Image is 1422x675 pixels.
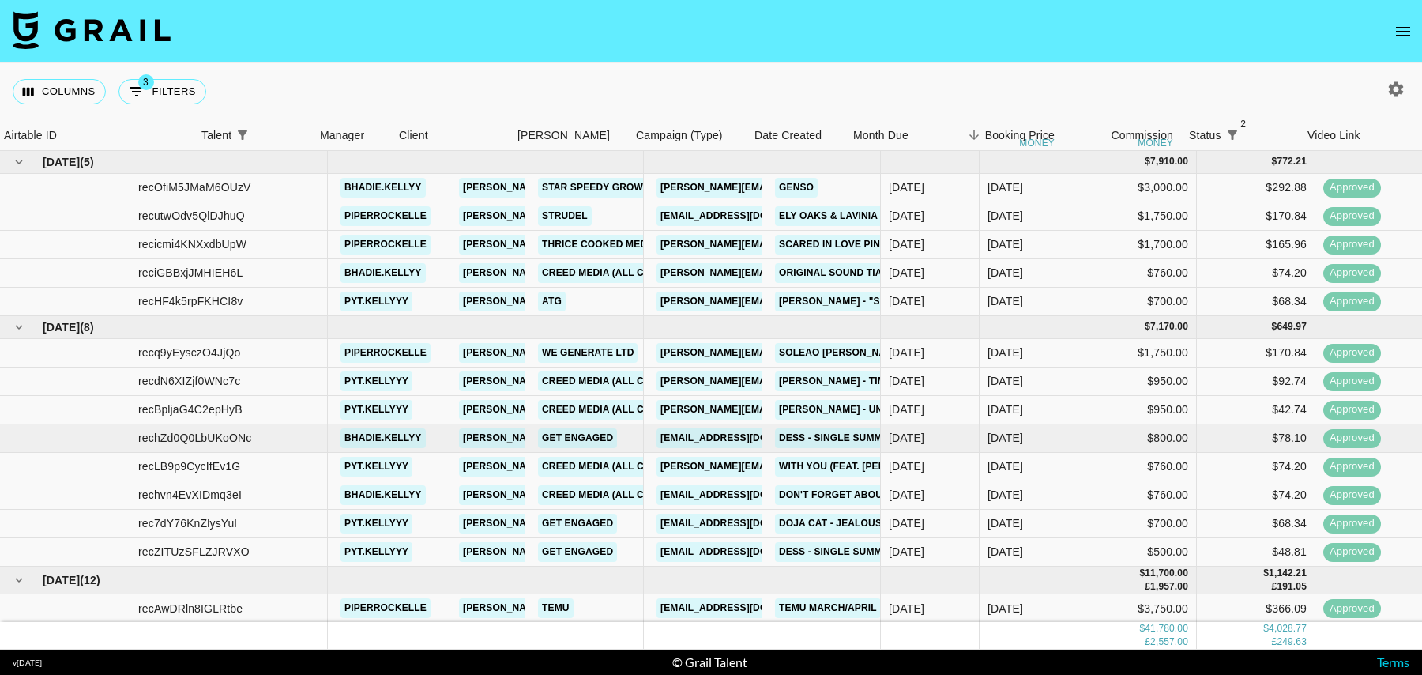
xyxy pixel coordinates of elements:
div: £ [1272,635,1277,649]
a: [PERSON_NAME][EMAIL_ADDRESS][DOMAIN_NAME] [459,292,717,311]
div: $950.00 [1078,396,1197,424]
a: [PERSON_NAME][EMAIL_ADDRESS][DOMAIN_NAME] [459,178,717,198]
div: 249.63 [1277,635,1307,649]
div: Date Created [754,120,822,151]
span: ( 5 ) [80,154,94,170]
a: [PERSON_NAME][EMAIL_ADDRESS][DOMAIN_NAME] [656,400,914,420]
a: Thrice Cooked Media [538,235,661,255]
a: [PERSON_NAME][EMAIL_ADDRESS][DOMAIN_NAME] [656,371,914,391]
div: recBpljaG4C2epHyB [138,402,243,417]
div: Video Link [1300,120,1418,151]
a: [PERSON_NAME][EMAIL_ADDRESS][DOMAIN_NAME] [459,542,717,562]
div: $700.00 [1078,288,1197,316]
span: approved [1323,294,1381,309]
div: £ [1272,580,1277,594]
a: pyt.kellyyy [340,371,412,391]
div: Jun '25 [987,458,1023,474]
a: [PERSON_NAME][EMAIL_ADDRESS][DOMAIN_NAME] [459,400,717,420]
div: Month Due [845,120,944,151]
a: Creed Media (All Campaigns) [538,400,702,420]
a: [PERSON_NAME] - Unfoolish [775,400,930,420]
div: 21/05/2025 [889,458,924,474]
div: $165.96 [1197,231,1315,259]
span: approved [1323,431,1381,446]
div: 10/06/2025 [889,402,924,417]
div: Jun '25 [987,345,1023,360]
div: Manager [312,120,391,151]
div: Jun '25 [987,487,1023,503]
div: 16/05/2025 [889,487,924,503]
a: Get Engaged [538,542,617,562]
div: recutwOdv5QlDJhuQ [138,208,245,224]
div: recq9yEysczO4JjQo [138,345,240,360]
div: © Grail Talent [672,654,747,670]
div: May '25 [987,236,1023,252]
a: bhadie.kellyy [340,178,426,198]
a: [PERSON_NAME][EMAIL_ADDRESS][DOMAIN_NAME] [459,343,717,363]
button: hide children [8,569,30,591]
a: [EMAIL_ADDRESS][DOMAIN_NAME] [656,428,833,448]
div: $760.00 [1078,259,1197,288]
a: Get Engaged [538,428,617,448]
div: reciGBBxjJMHIEH6L [138,265,243,281]
a: pyt.kellyyy [340,542,412,562]
div: $78.10 [1197,424,1315,453]
a: Genso [775,178,818,198]
div: 06/06/2025 [889,345,924,360]
div: 22/04/2025 [889,265,924,281]
a: [PERSON_NAME][EMAIL_ADDRESS][DOMAIN_NAME] [656,178,914,198]
a: pyt.kellyyy [340,514,412,534]
a: original sound TiaCorine [775,263,924,283]
a: piperrockelle [340,343,431,363]
a: TEMU March/April [775,598,881,618]
div: 29/04/2025 [889,293,924,309]
a: [PERSON_NAME][EMAIL_ADDRESS][DOMAIN_NAME] [656,235,914,255]
div: 13/02/2025 [889,179,924,195]
div: $3,750.00 [1078,594,1197,623]
div: $1,700.00 [1078,231,1197,259]
div: recAwDRln8IGLRtbe [138,601,243,617]
span: approved [1323,545,1381,560]
a: [PERSON_NAME][EMAIL_ADDRESS][DOMAIN_NAME] [459,428,717,448]
div: $3,000.00 [1078,174,1197,202]
div: Status [1189,120,1221,151]
div: £ [1145,580,1150,594]
a: [EMAIL_ADDRESS][DOMAIN_NAME] [656,206,833,226]
a: piperrockelle [340,598,431,618]
div: $ [1139,567,1145,580]
a: [EMAIL_ADDRESS][DOMAIN_NAME] [656,485,833,505]
button: Show filters [118,79,206,104]
div: 7,170.00 [1150,320,1188,334]
a: Terms [1377,654,1409,669]
div: 191.05 [1277,580,1307,594]
span: approved [1323,345,1381,360]
div: $ [1139,622,1145,635]
div: Jun '25 [987,515,1023,531]
div: rechvn4EvXIDmq3eI [138,487,242,503]
div: recZITUzSFLZJRVXO [138,544,250,560]
div: $170.84 [1197,202,1315,231]
div: money [1138,138,1173,148]
a: [PERSON_NAME][EMAIL_ADDRESS][DOMAIN_NAME] [656,292,914,311]
a: SOLEAO [PERSON_NAME] & [PERSON_NAME] [775,343,1001,363]
a: [PERSON_NAME][EMAIL_ADDRESS][DOMAIN_NAME] [656,457,914,477]
a: Dess - Single Summer [775,542,900,562]
div: 1,142.21 [1269,567,1307,580]
a: [EMAIL_ADDRESS][DOMAIN_NAME] [656,514,833,534]
div: money [1019,138,1055,148]
div: Booker [510,120,628,151]
a: We Generate Ltd [538,343,638,363]
div: 2,557.00 [1150,635,1188,649]
div: 20/03/2025 [889,601,924,617]
button: Sort [254,124,276,146]
div: Jun '25 [987,544,1023,560]
div: $292.88 [1197,174,1315,202]
span: approved [1323,402,1381,417]
a: Strudel [538,206,592,226]
span: approved [1323,237,1381,252]
div: $48.81 [1197,538,1315,567]
span: [DATE] [43,154,80,170]
div: Date Created [747,120,845,151]
span: approved [1323,488,1381,503]
div: 649.97 [1277,320,1307,334]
